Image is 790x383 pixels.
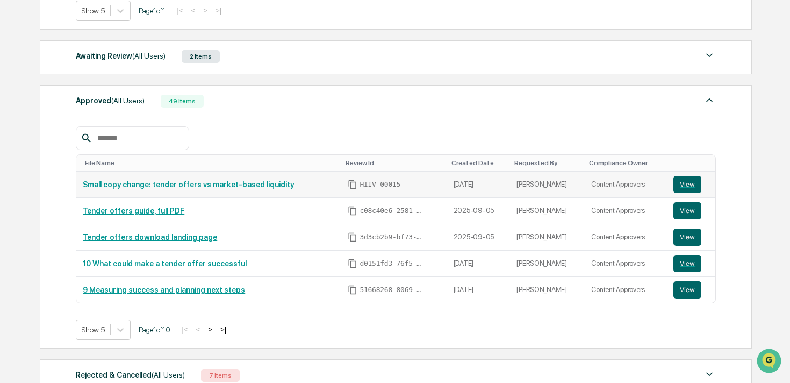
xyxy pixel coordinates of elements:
button: > [200,6,211,15]
div: Toggle SortBy [676,159,711,167]
div: 2 Items [182,50,220,63]
div: We're available if you need us! [37,93,136,102]
div: Rejected & Cancelled [76,368,185,382]
div: 49 Items [161,95,204,108]
div: Toggle SortBy [514,159,580,167]
div: 🖐️ [11,137,19,145]
button: > [205,325,216,334]
div: 🗄️ [78,137,87,145]
td: [DATE] [447,172,511,198]
span: Attestations [89,136,133,146]
span: 51668268-8069-4f37-816c-5c3dfb5eeef6 [360,286,424,294]
button: View [673,202,701,219]
a: 🗄️Attestations [74,131,138,151]
button: View [673,255,701,272]
span: Page 1 of 1 [139,6,166,15]
button: >| [217,325,229,334]
td: 2025-09-05 [447,224,511,251]
div: Awaiting Review [76,49,166,63]
a: View [673,229,709,246]
a: Powered byPylon [76,182,130,190]
button: View [673,229,701,246]
span: Data Lookup [21,156,68,167]
span: Copy Id [348,285,357,295]
button: View [673,176,701,193]
td: [PERSON_NAME] [510,251,585,277]
span: Copy Id [348,180,357,189]
span: Pylon [107,182,130,190]
a: Small copy change: tender offers vs market-based liquidity [83,180,294,189]
button: < [192,325,203,334]
div: 🔎 [11,157,19,166]
button: < [188,6,198,15]
span: 3d3cb2b9-bf73-4bd1-b022-84744a3f7eb9 [360,233,424,242]
div: Toggle SortBy [451,159,506,167]
div: Approved [76,94,145,108]
span: (All Users) [152,371,185,379]
span: Copy Id [348,232,357,242]
div: Toggle SortBy [346,159,442,167]
span: (All Users) [132,52,166,60]
td: Content Approvers [585,198,667,224]
td: [PERSON_NAME] [510,172,585,198]
td: [PERSON_NAME] [510,277,585,303]
button: View [673,281,701,299]
td: Content Approvers [585,224,667,251]
span: HIIV-00015 [360,180,400,189]
td: Content Approvers [585,251,667,277]
img: caret [703,368,716,381]
a: 🔎Data Lookup [6,152,72,171]
a: View [673,281,709,299]
a: View [673,255,709,272]
td: 2025-09-05 [447,198,511,224]
span: Page 1 of 10 [139,325,170,334]
span: d0151fd3-76f5-40db-9da7-539ca6879d7f [360,259,424,268]
td: Content Approvers [585,277,667,303]
button: |< [178,325,191,334]
span: Preclearance [21,136,69,146]
span: (All Users) [111,96,145,105]
div: Toggle SortBy [589,159,663,167]
td: [PERSON_NAME] [510,224,585,251]
td: Content Approvers [585,172,667,198]
a: Tender offers download landing page [83,233,217,242]
span: c08c40e6-2581-4ee2-9627-71dfdf0fc5af [360,207,424,215]
span: Copy Id [348,259,357,268]
button: Start new chat [183,86,196,98]
a: Tender offers guide, full PDF [83,207,184,215]
span: Copy Id [348,206,357,216]
div: Start new chat [37,82,176,93]
td: [DATE] [447,251,511,277]
a: View [673,176,709,193]
div: Toggle SortBy [85,159,337,167]
img: caret [703,94,716,107]
img: caret [703,49,716,62]
p: How can we help? [11,23,196,40]
div: 7 Items [201,369,240,382]
td: [DATE] [447,277,511,303]
img: 1746055101610-c473b297-6a78-478c-a979-82029cc54cd1 [11,82,30,102]
button: |< [174,6,186,15]
td: [PERSON_NAME] [510,198,585,224]
a: 10 What could make a tender offer successful [83,259,247,268]
a: 🖐️Preclearance [6,131,74,151]
a: View [673,202,709,219]
a: 9 Measuring success and planning next steps [83,286,245,294]
iframe: Open customer support [756,347,785,377]
button: >| [212,6,225,15]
